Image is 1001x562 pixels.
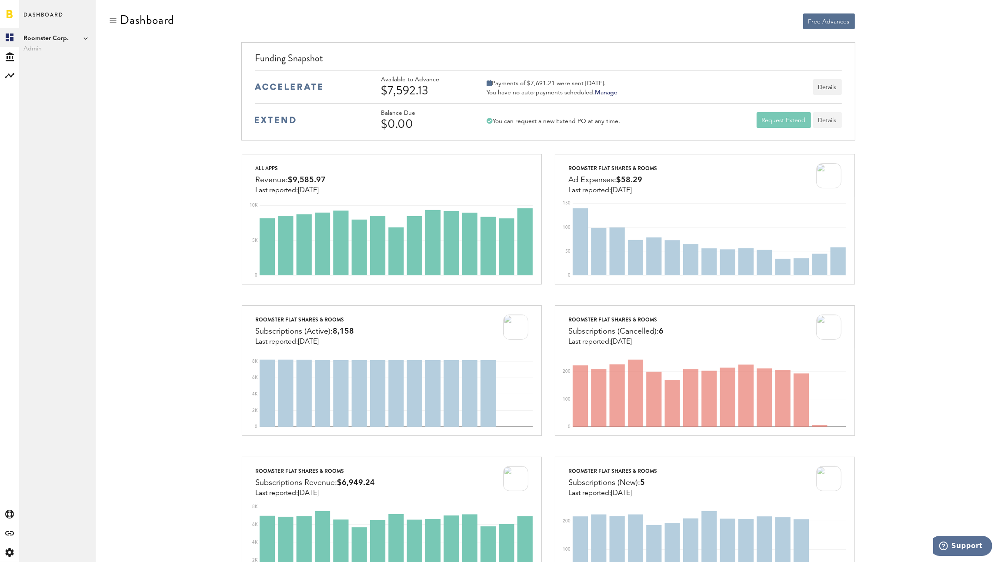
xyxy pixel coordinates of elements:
text: 6K [252,376,258,380]
div: Last reported: [255,187,326,194]
div: Last reported: [255,338,354,346]
text: 10K [250,203,258,207]
text: 4K [252,540,258,545]
img: 100x100bb_3Hlnjwi.jpg [816,466,841,491]
div: Roomster flat shares & rooms [568,163,657,174]
div: Subscriptions (Active): [255,325,354,338]
span: Admin [23,43,91,54]
iframe: Opens a widget where you can find more information [933,536,992,558]
text: 0 [255,273,257,278]
div: Ad Expenses: [568,174,657,187]
span: [DATE] [298,338,319,345]
img: extend-medium-blue-logo.svg [255,117,296,124]
span: 5 [640,479,645,487]
text: 200 [563,519,571,523]
span: [DATE] [611,490,632,497]
a: Details [813,112,842,128]
text: 0 [255,425,257,429]
div: Available to Advance [381,76,464,84]
div: $0.00 [381,117,464,131]
div: Subscriptions (New): [568,476,657,489]
text: 5K [252,238,258,243]
button: Free Advances [803,13,855,29]
div: Roomster flat shares & rooms [255,466,375,476]
text: 0 [568,273,571,278]
div: Last reported: [568,489,657,497]
span: [DATE] [611,187,632,194]
span: [DATE] [298,187,319,194]
div: Funding Snapshot [255,51,841,70]
text: 150 [563,201,571,205]
div: Balance Due [381,110,464,117]
text: 100 [563,548,571,552]
div: Last reported: [568,187,657,194]
div: Subscriptions (Cancelled): [568,325,664,338]
div: Roomster flat shares & rooms [568,314,664,325]
div: Revenue: [255,174,326,187]
text: 200 [563,369,571,374]
span: Roomster Corp. [23,33,91,43]
a: Manage [595,90,617,96]
text: 100 [563,225,571,230]
span: [DATE] [298,490,319,497]
text: 0 [568,425,571,429]
text: 8K [252,505,258,509]
div: Subscriptions Revenue: [255,476,375,489]
span: Dashboard [23,10,63,28]
button: Request Extend [757,112,811,128]
div: $7,592.13 [381,84,464,97]
text: 100 [563,397,571,401]
span: 6 [659,328,664,335]
span: [DATE] [611,338,632,345]
button: Details [813,79,842,95]
div: Last reported: [255,489,375,497]
div: Payments of $7,691.21 were sent [DATE]. [487,80,617,87]
img: 100x100bb_3Hlnjwi.jpg [816,163,841,188]
img: 100x100bb_3Hlnjwi.jpg [503,314,528,340]
div: Last reported: [568,338,664,346]
div: All apps [255,163,326,174]
img: 100x100bb_3Hlnjwi.jpg [816,314,841,340]
text: 2K [252,408,258,413]
text: 6K [252,522,258,527]
text: 50 [565,249,571,254]
div: Roomster flat shares & rooms [255,314,354,325]
img: accelerate-medium-blue-logo.svg [255,84,322,90]
span: $6,949.24 [337,479,375,487]
text: 8K [252,359,258,364]
text: 4K [252,392,258,396]
span: 8,158 [333,328,354,335]
span: $9,585.97 [288,176,326,184]
img: 100x100bb_3Hlnjwi.jpg [503,466,528,491]
div: Dashboard [120,13,174,27]
div: You have no auto-payments scheduled. [487,89,617,97]
span: $58.29 [616,176,642,184]
div: Roomster flat shares & rooms [568,466,657,476]
div: You can request a new Extend PO at any time. [487,117,620,125]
